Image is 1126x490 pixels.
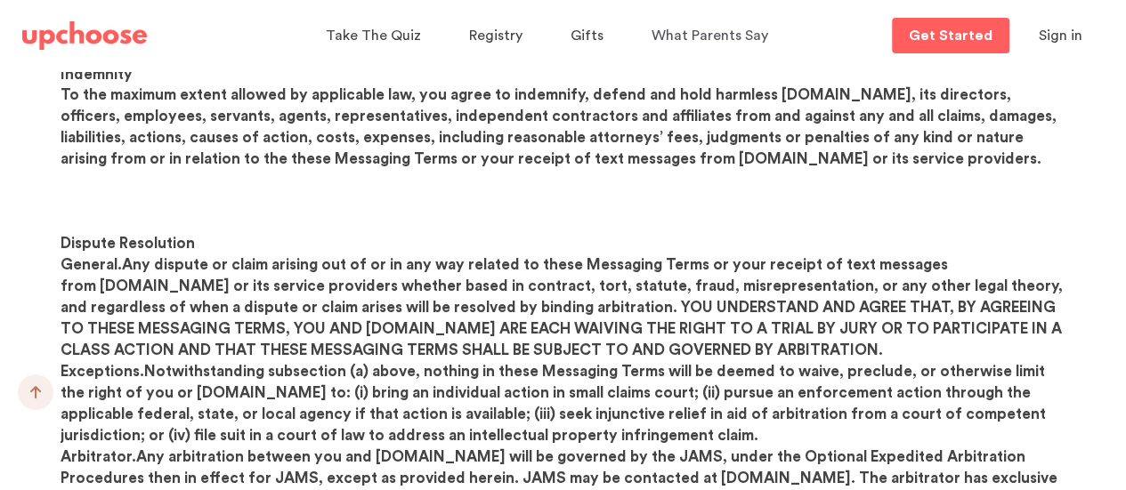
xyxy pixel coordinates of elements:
strong: Arbitrator. [61,449,136,464]
img: UpChoose [22,21,147,50]
li: Notwithstanding subsection (a) above, nothing in these Messaging Terms will be deemed to waive, p... [61,361,1066,446]
h2: Dispute Resolution [61,234,1066,254]
a: Registry [469,19,528,53]
strong: Exceptions. [61,364,144,379]
span: Gifts [571,28,604,43]
span: Sign in [1039,28,1082,43]
span: Registry [469,28,522,43]
a: What Parents Say [652,19,774,53]
li: Any dispute or claim arising out of or in any way related to these Messaging Terms or your receip... [61,254,1066,361]
a: Gifts [571,19,609,53]
p: Get Started [909,28,992,43]
span: What Parents Say [652,28,768,43]
strong: General. [61,257,122,272]
a: Take The Quiz [326,19,426,53]
p: To the maximum extent allowed by applicable law, you agree to indemnify, defend and hold harmless... [61,84,1066,170]
a: UpChoose [22,18,147,54]
h2: Indemnity [61,65,1066,85]
button: Sign in [1017,18,1105,53]
span: Take The Quiz [326,28,421,43]
a: Get Started [892,18,1009,53]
